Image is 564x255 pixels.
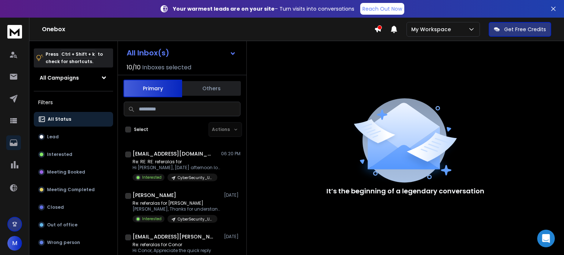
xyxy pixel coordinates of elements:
[40,74,79,81] h1: All Campaigns
[34,130,113,144] button: Lead
[133,242,211,248] p: Re: referalas for Conor
[362,5,402,12] p: Reach Out Now
[178,175,213,181] p: CyberSecurity_USA
[489,22,551,37] button: Get Free Credits
[224,192,241,198] p: [DATE]
[133,206,221,212] p: [PERSON_NAME], Thanks for understanding. Yes,
[60,50,96,58] span: Ctrl + Shift + k
[133,165,221,171] p: Hi [PERSON_NAME], [DATE] afternoon looks a
[121,45,242,60] button: All Inbox(s)
[47,222,77,228] p: Out of office
[142,63,191,72] h3: Inboxes selected
[142,216,162,222] p: Interested
[7,236,22,251] button: M
[47,134,59,140] p: Lead
[173,5,275,12] strong: Your warmest leads are on your site
[127,49,169,57] h1: All Inbox(s)
[224,234,241,240] p: [DATE]
[7,25,22,39] img: logo
[360,3,404,15] a: Reach Out Now
[133,159,221,165] p: Re: RE: RE: referalas for
[133,192,176,199] h1: [PERSON_NAME]
[537,230,555,247] div: Open Intercom Messenger
[34,70,113,85] button: All Campaigns
[34,200,113,215] button: Closed
[411,26,454,33] p: My Workspace
[42,25,374,34] h1: Onebox
[34,112,113,127] button: All Status
[46,51,103,65] p: Press to check for shortcuts.
[34,165,113,179] button: Meeting Booked
[47,169,85,175] p: Meeting Booked
[133,233,213,240] h1: [EMAIL_ADDRESS][PERSON_NAME][DOMAIN_NAME]
[133,200,221,206] p: Re: referalas for [PERSON_NAME]
[34,182,113,197] button: Meeting Completed
[133,248,211,254] p: Hi Conor, Appreciate the quick reply
[182,80,241,96] button: Others
[47,204,64,210] p: Closed
[142,175,162,180] p: Interested
[178,216,213,222] p: CyberSecurity_USA
[504,26,546,33] p: Get Free Credits
[47,187,95,193] p: Meeting Completed
[47,240,80,245] p: Wrong person
[34,218,113,232] button: Out of office
[47,152,72,157] p: Interested
[48,116,71,122] p: All Status
[34,147,113,162] button: Interested
[34,235,113,250] button: Wrong person
[127,63,141,72] span: 10 / 10
[34,97,113,108] h3: Filters
[326,186,484,196] p: It’s the beginning of a legendary conversation
[221,151,241,157] p: 06:20 PM
[134,127,148,132] label: Select
[173,5,354,12] p: – Turn visits into conversations
[123,80,182,97] button: Primary
[133,150,213,157] h1: [EMAIL_ADDRESS][DOMAIN_NAME]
